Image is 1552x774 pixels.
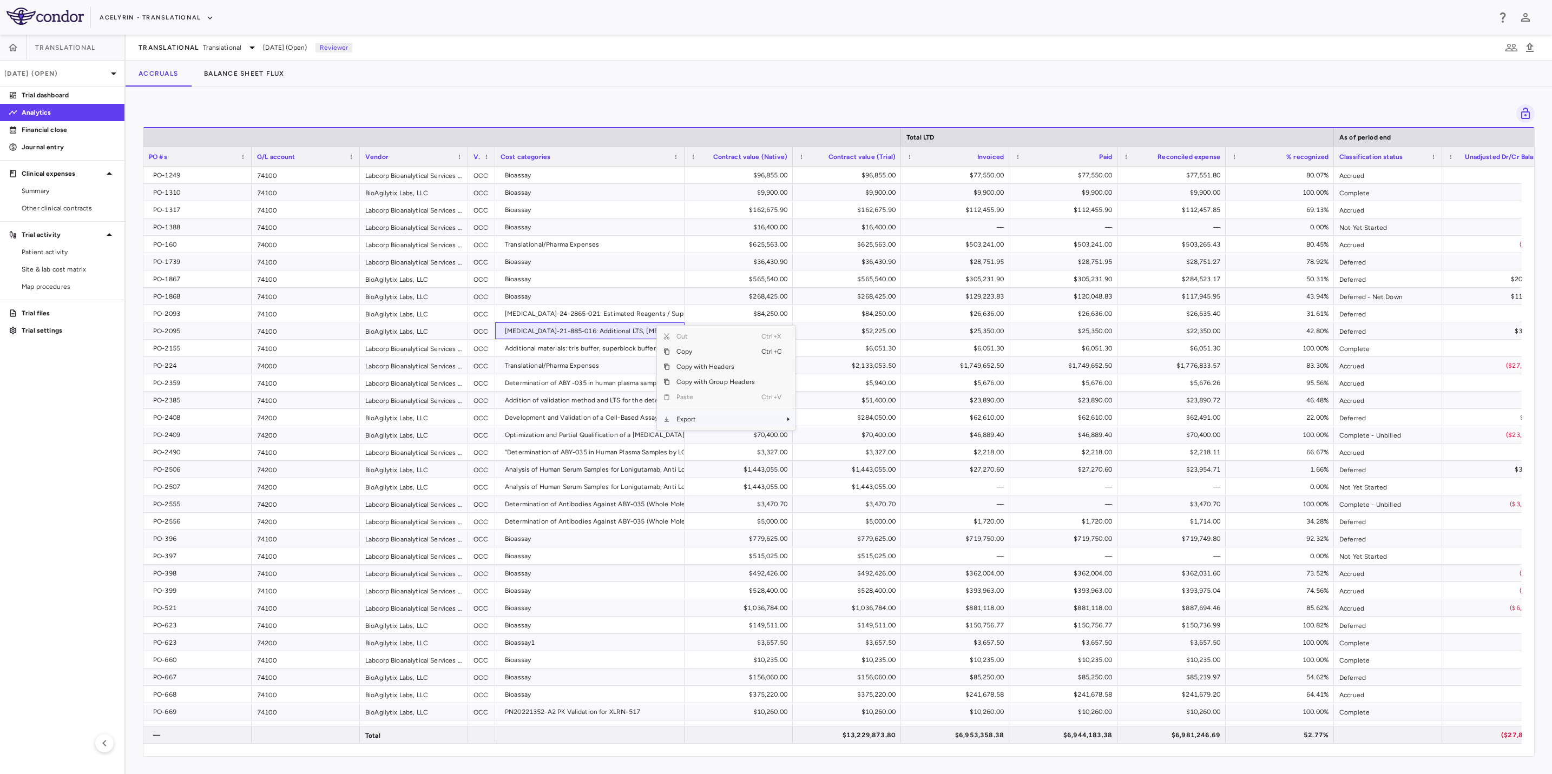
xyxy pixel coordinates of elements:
[1019,236,1112,253] div: $503,241.00
[803,305,896,322] div: $84,250.00
[505,340,708,357] div: Additional materials: tris buffer, superblock buffer, low cross buffer
[1099,153,1112,161] span: Paid
[1334,720,1442,737] div: Accrued
[468,669,495,685] div: OCC
[22,282,116,292] span: Map procedures
[252,495,360,512] div: 74200
[1334,409,1442,426] div: Deferred
[360,617,468,633] div: BioAgilytix Labs, LLC
[360,547,468,564] div: Labcorp Bioanalytical Services LLC
[911,184,1004,201] div: $9,900.00
[1334,340,1442,356] div: Complete
[360,461,468,478] div: BioAgilytix Labs, LLC
[1127,357,1220,374] div: $1,776,833.57
[252,669,360,685] div: 74100
[1235,253,1329,270] div: 78.92%
[252,513,360,530] div: 74200
[1452,374,1545,392] div: ($0.26)
[153,253,246,270] div: PO-1739
[1127,201,1220,219] div: $112,457.85
[468,478,495,495] div: OCC
[761,344,785,359] span: Ctrl+C
[360,167,468,183] div: Labcorp Bioanalytical Services LLC
[911,201,1004,219] div: $112,455.90
[468,409,495,426] div: OCC
[22,90,116,100] p: Trial dashboard
[468,720,495,737] div: OCC
[505,357,679,374] div: Translational/Pharma Expenses
[1334,478,1442,495] div: Not Yet Started
[505,201,679,219] div: Bioassay
[35,43,95,52] span: Translational
[803,374,896,392] div: $5,940.00
[360,305,468,322] div: BioAgilytix Labs, LLC
[1019,270,1112,288] div: $305,231.90
[694,253,787,270] div: $36,430.90
[505,288,679,305] div: Bioassay
[1127,167,1220,184] div: $77,551.80
[360,726,468,743] div: Total
[360,444,468,460] div: Labcorp Bioanalytical Services LLC
[252,547,360,564] div: 74100
[139,43,199,52] span: Translational
[911,357,1004,374] div: $1,749,652.50
[505,270,679,288] div: Bioassay
[911,288,1004,305] div: $129,223.83
[22,125,116,135] p: Financial close
[761,329,785,344] span: Ctrl+X
[153,270,246,288] div: PO-1867
[1235,357,1329,374] div: 83.30%
[1235,184,1329,201] div: 100.00%
[1235,236,1329,253] div: 80.45%
[360,201,468,218] div: Labcorp Bioanalytical Services LLC
[911,305,1004,322] div: $26,636.00
[713,153,787,161] span: Contract value (Native)
[252,305,360,322] div: 74100
[468,270,495,287] div: OCC
[670,412,761,427] span: Export
[252,703,360,720] div: 74100
[1127,270,1220,288] div: $284,523.17
[1452,288,1545,305] div: $11,277.89
[1235,288,1329,305] div: 43.94%
[468,686,495,703] div: OCC
[468,167,495,183] div: OCC
[1334,703,1442,720] div: Complete
[22,169,103,178] p: Clinical expenses
[505,236,679,253] div: Translational/Pharma Expenses
[828,153,896,161] span: Contract value (Trial)
[252,253,360,270] div: 74100
[1334,444,1442,460] div: Accrued
[803,236,896,253] div: $625,563.00
[252,392,360,408] div: 74100
[694,184,787,201] div: $9,900.00
[694,288,787,305] div: $268,425.00
[1452,340,1545,357] div: —
[803,219,896,236] div: $16,400.00
[505,219,679,236] div: Bioassay
[1019,288,1112,305] div: $120,048.83
[1019,167,1112,184] div: $77,550.00
[1334,651,1442,668] div: Complete
[1452,184,1545,201] div: —
[149,153,167,161] span: PO #s
[22,247,116,257] span: Patient activity
[6,8,84,25] img: logo-full-SnFGN8VE.png
[468,461,495,478] div: OCC
[1235,167,1329,184] div: 80.07%
[252,634,360,651] div: 74200
[694,219,787,236] div: $16,400.00
[1334,374,1442,391] div: Accrued
[468,340,495,356] div: OCC
[1334,634,1442,651] div: Complete
[468,651,495,668] div: OCC
[257,153,295,161] span: G/L account
[252,720,360,737] div: 74100
[360,357,468,374] div: Labcorp Bioanalytical Services LLC
[252,288,360,305] div: 74100
[252,219,360,235] div: 74100
[252,340,360,356] div: 74100
[1512,104,1535,123] span: You do not have permission to lock or unlock grids
[1019,253,1112,270] div: $28,751.95
[468,582,495,599] div: OCC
